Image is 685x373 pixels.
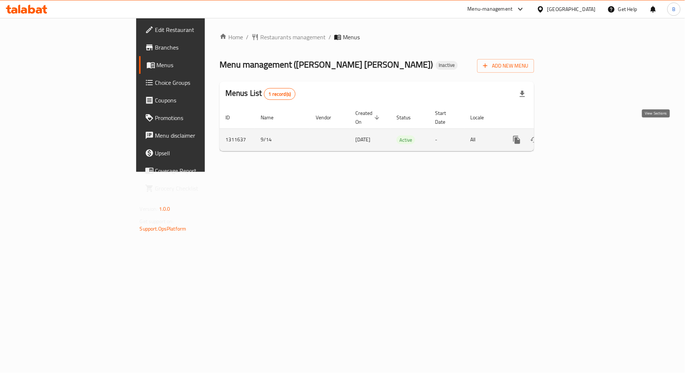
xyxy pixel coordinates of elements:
div: Active [396,135,415,144]
span: ID [225,113,239,122]
span: Menus [157,61,245,69]
button: Change Status [526,131,543,149]
span: Inactive [436,62,458,68]
a: Restaurants management [251,33,326,41]
a: Choice Groups [139,74,251,91]
span: 1.0.0 [159,204,170,214]
table: enhanced table [220,106,584,151]
span: Status [396,113,420,122]
a: Edit Restaurant [139,21,251,39]
span: Menu disclaimer [155,131,245,140]
td: All [464,128,502,151]
span: Version: [140,204,158,214]
button: Add New Menu [477,59,534,73]
a: Promotions [139,109,251,127]
li: / [329,33,331,41]
span: Created On [355,109,382,126]
a: Support.OpsPlatform [140,224,186,233]
span: Name [261,113,283,122]
span: Menu management ( [PERSON_NAME] [PERSON_NAME] ) [220,56,433,73]
h2: Menus List [225,88,296,100]
span: Add New Menu [483,61,528,70]
div: Export file [514,85,531,103]
span: Get support on: [140,217,174,226]
span: Menus [343,33,360,41]
span: Branches [155,43,245,52]
div: Inactive [436,61,458,70]
span: 1 record(s) [264,91,296,98]
span: Upsell [155,149,245,157]
span: Start Date [435,109,456,126]
span: Coverage Report [155,166,245,175]
span: Locale [470,113,493,122]
span: B [672,5,675,13]
nav: breadcrumb [220,33,534,41]
span: [DATE] [355,135,370,144]
div: Total records count [264,88,296,100]
a: Coupons [139,91,251,109]
a: Coverage Report [139,162,251,180]
span: Grocery Checklist [155,184,245,193]
span: Choice Groups [155,78,245,87]
td: - [429,128,464,151]
span: Active [396,136,415,144]
span: Restaurants management [260,33,326,41]
span: Coupons [155,96,245,105]
button: more [508,131,526,149]
span: Vendor [316,113,341,122]
span: Promotions [155,113,245,122]
a: Branches [139,39,251,56]
th: Actions [502,106,584,129]
span: Edit Restaurant [155,25,245,34]
a: Menu disclaimer [139,127,251,144]
a: Menus [139,56,251,74]
a: Grocery Checklist [139,180,251,197]
td: 9/14 [255,128,310,151]
a: Upsell [139,144,251,162]
div: [GEOGRAPHIC_DATA] [547,5,596,13]
div: Menu-management [468,5,513,14]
